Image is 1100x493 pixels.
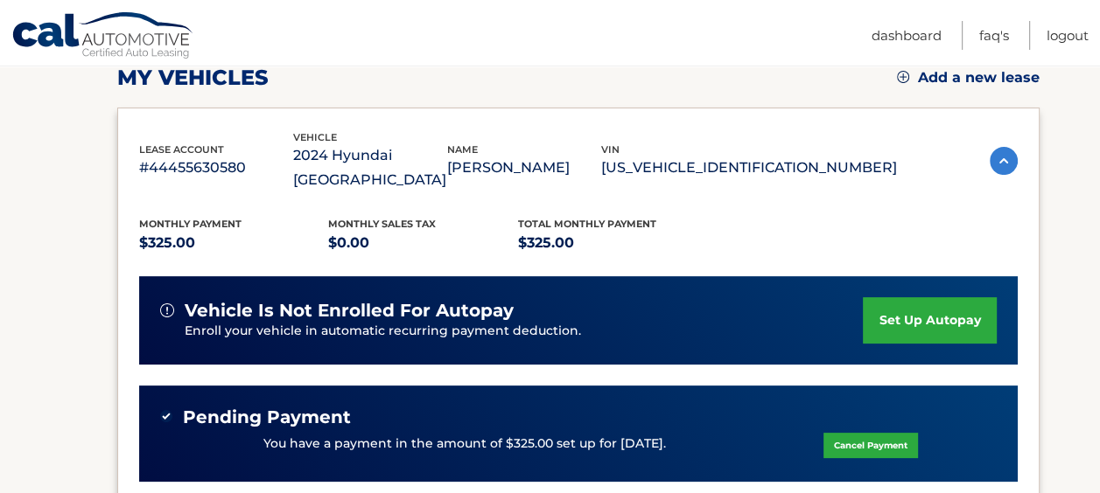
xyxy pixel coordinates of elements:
[601,143,620,156] span: vin
[897,71,909,83] img: add.svg
[897,69,1040,87] a: Add a new lease
[117,65,269,91] h2: my vehicles
[990,147,1018,175] img: accordion-active.svg
[263,434,666,454] p: You have a payment in the amount of $325.00 set up for [DATE].
[183,406,351,428] span: Pending Payment
[601,156,897,180] p: [US_VEHICLE_IDENTIFICATION_NUMBER]
[293,143,447,192] p: 2024 Hyundai [GEOGRAPHIC_DATA]
[328,231,518,255] p: $0.00
[518,231,708,255] p: $325.00
[447,143,478,156] span: name
[447,156,601,180] p: [PERSON_NAME]
[160,410,172,422] img: check-green.svg
[518,218,656,230] span: Total Monthly Payment
[1047,21,1089,50] a: Logout
[139,156,293,180] p: #44455630580
[185,322,864,341] p: Enroll your vehicle in automatic recurring payment deduction.
[823,433,918,458] a: Cancel Payment
[185,300,514,322] span: vehicle is not enrolled for autopay
[139,143,224,156] span: lease account
[139,218,242,230] span: Monthly Payment
[872,21,942,50] a: Dashboard
[863,297,996,344] a: set up autopay
[293,131,337,143] span: vehicle
[139,231,329,255] p: $325.00
[328,218,436,230] span: Monthly sales Tax
[11,11,195,62] a: Cal Automotive
[979,21,1009,50] a: FAQ's
[160,303,174,317] img: alert-white.svg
